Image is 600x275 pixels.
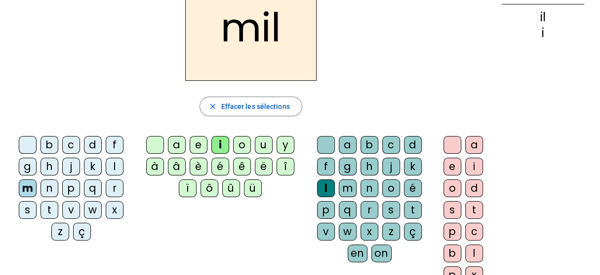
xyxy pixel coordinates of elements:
div: t [404,201,422,219]
div: w [84,201,102,219]
div: b [40,136,58,154]
div: a [465,136,483,154]
div: v [317,223,335,241]
div: e [190,136,207,154]
div: l [465,244,483,262]
div: s [382,201,400,219]
div: i [211,136,229,154]
div: è [190,158,207,175]
span: Effacer les sélections [221,101,289,112]
div: f [106,136,123,154]
div: n [40,179,58,197]
div: o [382,179,400,197]
div: e [443,158,461,175]
div: z [382,223,400,241]
div: é [211,158,229,175]
div: q [84,179,102,197]
div: ç [73,223,91,241]
div: b [443,244,461,262]
div: t [40,201,58,219]
div: g [339,158,357,175]
div: d [404,136,422,154]
div: u [255,136,273,154]
div: ê [233,158,251,175]
div: j [62,158,80,175]
div: h [40,158,58,175]
div: b [360,136,378,154]
div: m [19,179,37,197]
div: c [465,223,483,241]
div: w [339,223,357,241]
div: p [443,223,461,241]
div: c [382,136,400,154]
div: s [19,201,37,219]
div: il [502,11,584,23]
div: q [339,201,357,219]
div: s [443,201,461,219]
div: p [62,179,80,197]
div: en [348,244,367,262]
div: m [339,179,357,197]
div: a [339,136,357,154]
div: i [502,27,584,39]
div: é [404,179,422,197]
div: i [465,158,483,175]
div: y [277,136,294,154]
mat-icon: close [208,102,217,111]
div: a [168,136,186,154]
div: x [360,223,378,241]
div: n [360,179,378,197]
div: r [106,179,123,197]
div: h [360,158,378,175]
div: d [465,179,483,197]
div: d [84,136,102,154]
div: k [404,158,422,175]
div: ç [404,223,422,241]
div: ë [255,158,273,175]
div: c [62,136,80,154]
div: î [277,158,294,175]
div: z [51,223,69,241]
div: û [222,179,240,197]
button: Effacer les sélections [200,97,302,116]
div: à [146,158,164,175]
div: ü [244,179,262,197]
div: ï [179,179,197,197]
div: v [62,201,80,219]
div: r [360,201,378,219]
div: o [233,136,251,154]
div: o [443,179,461,197]
div: g [19,158,37,175]
div: f [317,158,335,175]
div: t [465,201,483,219]
div: x [106,201,123,219]
div: j [382,158,400,175]
div: ô [200,179,218,197]
div: â [168,158,186,175]
div: on [371,244,392,262]
div: k [84,158,102,175]
div: l [317,179,335,197]
div: p [317,201,335,219]
div: l [106,158,123,175]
